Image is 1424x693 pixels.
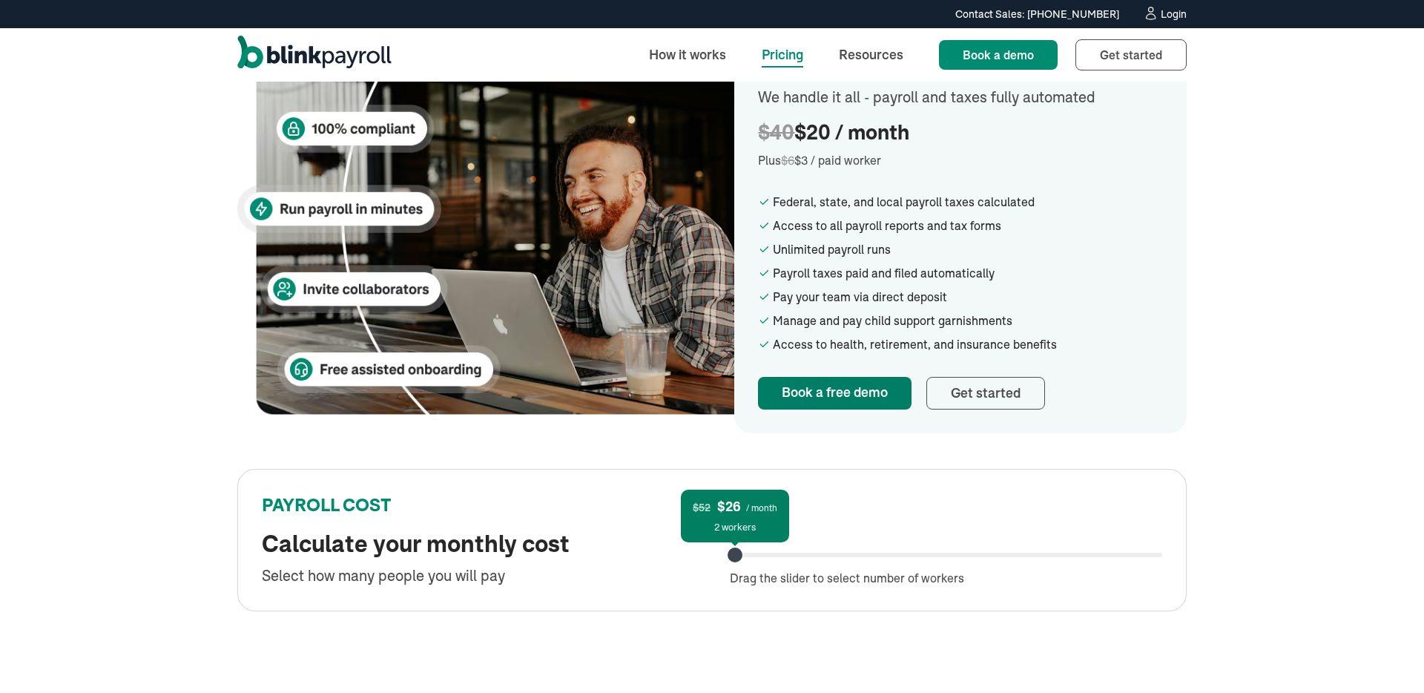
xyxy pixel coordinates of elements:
h2: Calculate your monthly cost [262,531,694,559]
a: Login [1143,6,1187,22]
a: Get started [1075,39,1187,70]
div: $20 / month [758,120,1163,145]
span: $40 [758,121,794,144]
div: Unlimited payroll runs [773,240,1163,258]
div: Drag the slider to select number of workers [730,569,1162,587]
div: Pay your team via direct deposit [773,288,1163,306]
a: Book a free demo [758,377,912,410]
a: Resources [827,39,915,70]
div: Access to health, retirement, and insurance benefits [773,335,1163,353]
div: Login [1161,9,1187,19]
div: 2 workers [714,520,756,535]
span: $6 [781,153,794,168]
div: Select how many people you will pay [262,565,694,587]
div: Federal, state, and local payroll taxes calculated [773,193,1163,211]
iframe: Chat Widget [1350,622,1424,693]
div: Contact Sales: [PHONE_NUMBER] [955,7,1119,22]
span: / month [746,502,777,513]
div: We handle it all - payroll and taxes fully automated [758,86,1163,108]
div: Manage and pay child support garnishments [773,312,1163,329]
a: home [237,36,392,74]
div: PAYROLL COST [262,493,694,519]
a: Pricing [750,39,815,70]
a: How it works [637,39,738,70]
span: $52 [693,501,711,514]
a: Get started [926,377,1045,410]
a: Book a demo [939,40,1058,70]
span: Get started [1100,47,1162,62]
div: Payroll taxes paid and filed automatically [773,264,1163,282]
div: Plus $3 / paid worker [758,151,1163,169]
span: $26 [717,499,741,514]
span: Book a demo [963,47,1034,62]
div: Access to all payroll reports and tax forms [773,217,1163,234]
